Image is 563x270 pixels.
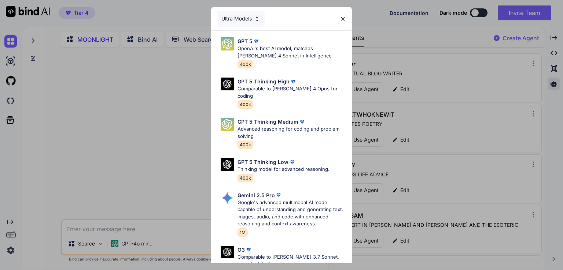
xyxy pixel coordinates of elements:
span: 1M [238,228,248,237]
img: Pick Models [221,118,234,131]
p: GPT 5 Thinking Low [238,158,288,166]
span: 400k [238,60,253,68]
img: Pick Models [221,78,234,90]
p: Advanced reasoning for coding and problem solving [238,125,346,140]
img: close [340,16,346,22]
div: Ultra Models [217,11,265,27]
p: Comparable to [PERSON_NAME] 4 Opus for coding [238,85,346,100]
p: Comparable to [PERSON_NAME] 3.7 Sonnet, superior intelligence [238,254,346,268]
span: 400k [238,140,253,149]
img: Pick Models [221,246,234,259]
p: O3 [238,246,245,254]
img: premium [245,246,252,253]
p: GPT 5 Thinking High [238,78,290,85]
img: premium [298,118,306,125]
img: Pick Models [221,191,234,205]
p: Gemini 2.5 Pro [238,191,275,199]
img: Pick Models [221,158,234,171]
img: premium [275,191,282,199]
p: Google's advanced multimodal AI model capable of understanding and generating text, images, audio... [238,199,346,228]
span: 400k [238,100,253,109]
img: Pick Models [221,37,234,50]
img: premium [290,78,297,85]
span: 400k [238,174,253,182]
p: OpenAI's best AI model, matches [PERSON_NAME] 4 Sonnet in Intelligence [238,45,346,59]
img: premium [253,38,260,45]
img: Pick Models [254,16,260,22]
img: premium [288,158,296,166]
p: GPT 5 Thinking Medium [238,118,298,125]
p: GPT 5 [238,37,253,45]
p: Thinking model for advanced reasoning. [238,166,330,173]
